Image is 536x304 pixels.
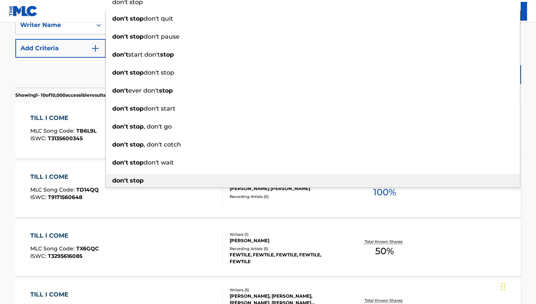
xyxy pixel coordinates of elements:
[130,177,144,184] strong: stop
[230,287,343,293] div: Writers ( 5 )
[144,105,175,112] span: don't start
[112,105,128,112] strong: don't
[130,105,144,112] strong: stop
[144,123,172,130] span: , don't go
[373,186,396,199] span: 100 %
[365,298,405,303] p: Total Known Shares:
[375,244,394,258] span: 50 %
[159,87,173,94] strong: stop
[30,231,99,240] div: TILL I COME
[112,159,128,166] strong: don't
[30,114,97,123] div: TILL I COME
[30,186,76,193] span: MLC Song Code :
[112,69,128,76] strong: don't
[128,87,159,94] span: ever don't
[144,159,174,166] span: don't wait
[9,6,38,16] img: MLC Logo
[48,253,82,259] span: T3295616085
[91,44,100,53] img: 9d2ae6d4665cec9f34b9.svg
[144,15,173,22] span: don't quit
[48,135,83,142] span: T3135600345
[30,290,99,299] div: TILL I COME
[30,127,76,134] span: MLC Song Code :
[112,15,128,22] strong: don't
[48,194,82,201] span: T9171560648
[112,123,128,130] strong: don't
[230,237,343,244] div: [PERSON_NAME]
[144,141,181,148] span: , don't cotch
[130,159,144,166] strong: stop
[15,92,140,99] p: Showing 1 - 10 of 10,000 accessible results (Total 1,219,015 )
[76,245,99,252] span: TX6GQC
[130,141,144,148] strong: stop
[76,186,99,193] span: TD14QQ
[130,123,144,130] strong: stop
[230,232,343,237] div: Writers ( 1 )
[15,161,521,217] a: TILL I COMEMLC Song Code:TD14QQISWC:T9171560648Writers (1)[PERSON_NAME] [PERSON_NAME]Recording Ar...
[230,252,343,265] div: FEWTILE, FEWTILE, FEWTILE, FEWTILE, FEWTILE
[15,220,521,276] a: TILL I COMEMLC Song Code:TX6GQCISWC:T3295616085Writers (1)[PERSON_NAME]Recording Artists (5)FEWTI...
[30,194,48,201] span: ISWC :
[76,127,97,134] span: TB6L9L
[112,51,128,58] strong: don't
[130,15,144,22] strong: stop
[130,69,144,76] strong: stop
[112,177,128,184] strong: don't
[15,39,106,58] button: Add Criteria
[15,102,521,159] a: TILL I COMEMLC Song Code:TB6L9LISWC:T3135600345Writers (1)[PERSON_NAME]Recording Artists (41)[PER...
[365,239,405,244] p: Total Known Shares:
[20,21,88,30] div: Writer Name
[128,51,160,58] span: start don't
[130,33,144,40] strong: stop
[144,69,174,76] span: don't stop
[499,268,536,304] iframe: Chat Widget
[160,51,174,58] strong: stop
[30,245,76,252] span: MLC Song Code :
[30,172,99,181] div: TILL I COME
[230,185,343,192] div: [PERSON_NAME] [PERSON_NAME]
[112,141,128,148] strong: don't
[230,194,343,199] div: Recording Artists ( 0 )
[501,276,505,298] div: Drag
[112,33,128,40] strong: don't
[230,246,343,252] div: Recording Artists ( 5 )
[30,135,48,142] span: ISWC :
[112,87,128,94] strong: don't
[30,253,48,259] span: ISWC :
[144,33,180,40] span: don't pause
